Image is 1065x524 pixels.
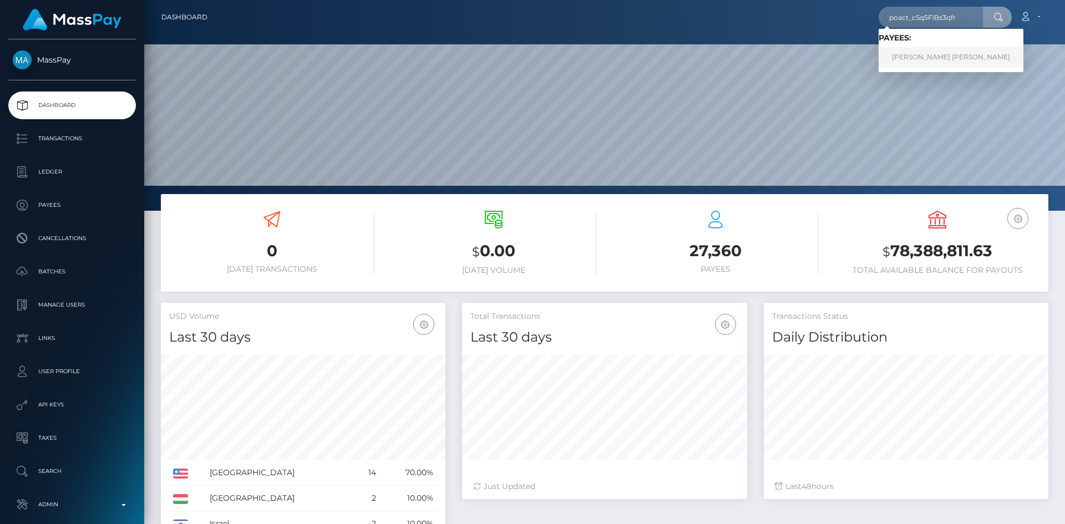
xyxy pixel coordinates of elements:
p: Dashboard [13,97,131,114]
h5: Total Transactions [470,311,738,322]
h6: [DATE] Transactions [169,264,374,274]
a: Search [8,457,136,485]
td: [GEOGRAPHIC_DATA] [206,486,355,511]
p: Batches [13,263,131,280]
img: US.png [173,469,188,479]
h5: Transactions Status [772,311,1040,322]
small: $ [883,244,890,260]
h3: 0.00 [391,240,596,263]
p: Ledger [13,164,131,180]
a: Batches [8,258,136,286]
a: Transactions [8,125,136,152]
p: Manage Users [13,297,131,313]
p: Search [13,463,131,480]
a: API Keys [8,391,136,419]
td: 10.00% [380,486,437,511]
h5: USD Volume [169,311,437,322]
h6: [DATE] Volume [391,266,596,275]
h6: Payees [613,264,818,274]
a: [PERSON_NAME] [PERSON_NAME] [879,47,1023,68]
h4: Last 30 days [470,328,738,347]
p: Taxes [13,430,131,446]
span: 48 [802,481,812,491]
td: 2 [355,486,380,511]
p: Cancellations [13,230,131,247]
img: MassPay Logo [23,9,121,30]
a: Ledger [8,158,136,186]
img: MassPay [13,50,32,69]
p: Links [13,330,131,347]
p: Payees [13,197,131,213]
h3: 27,360 [613,240,818,262]
h3: 78,388,811.63 [835,240,1040,263]
h3: 0 [169,240,374,262]
a: Dashboard [161,6,207,29]
input: Search... [879,7,983,28]
h4: Last 30 days [169,328,437,347]
p: Transactions [13,130,131,147]
div: Last hours [775,481,1037,492]
a: Manage Users [8,291,136,319]
h6: Payees: [879,33,1023,43]
img: HU.png [173,494,188,504]
p: API Keys [13,396,131,413]
a: Dashboard [8,91,136,119]
a: Taxes [8,424,136,452]
p: User Profile [13,363,131,380]
a: Payees [8,191,136,219]
a: Links [8,324,136,352]
div: Just Updated [473,481,736,492]
a: Cancellations [8,225,136,252]
span: MassPay [8,55,136,65]
a: Admin [8,491,136,518]
h6: Total Available Balance for Payouts [835,266,1040,275]
h4: Daily Distribution [772,328,1040,347]
td: 14 [355,460,380,486]
p: Admin [13,496,131,513]
a: User Profile [8,358,136,385]
td: [GEOGRAPHIC_DATA] [206,460,355,486]
td: 70.00% [380,460,437,486]
small: $ [472,244,480,260]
